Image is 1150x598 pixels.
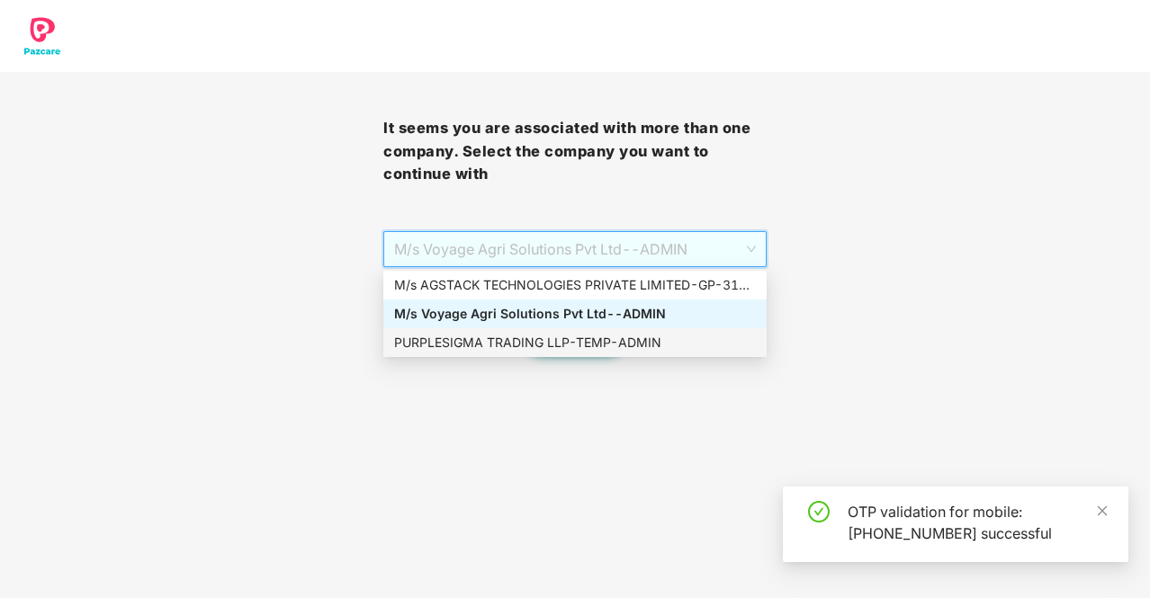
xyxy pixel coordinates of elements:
div: OTP validation for mobile: [PHONE_NUMBER] successful [848,501,1107,544]
h3: It seems you are associated with more than one company. Select the company you want to continue with [383,117,767,186]
span: M/s Voyage Agri Solutions Pvt Ltd - - ADMIN [394,232,756,266]
div: M/s AGSTACK TECHNOLOGIES PRIVATE LIMITED - GP-313 - ADMIN [394,275,756,295]
div: M/s Voyage Agri Solutions Pvt Ltd - - ADMIN [394,304,756,324]
span: close [1096,504,1109,517]
div: PURPLESIGMA TRADING LLP - TEMP - ADMIN [394,333,756,353]
span: check-circle [808,501,830,522]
